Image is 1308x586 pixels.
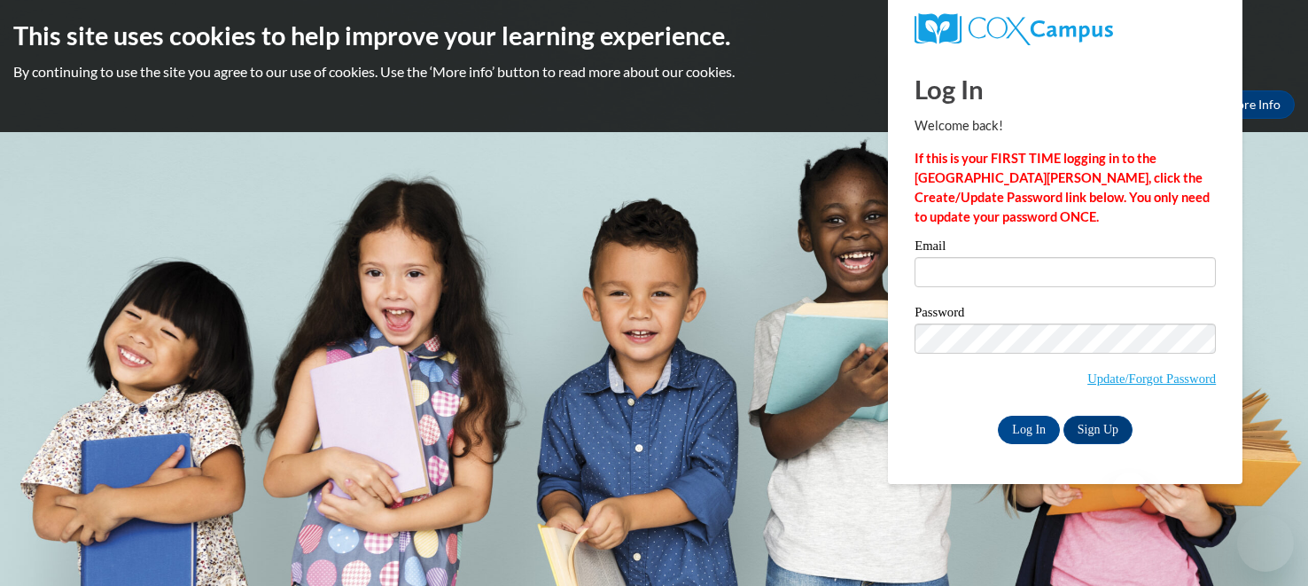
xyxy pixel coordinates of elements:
p: By continuing to use the site you agree to our use of cookies. Use the ‘More info’ button to read... [13,62,1295,82]
label: Email [915,239,1216,257]
a: More Info [1211,90,1295,119]
strong: If this is your FIRST TIME logging in to the [GEOGRAPHIC_DATA][PERSON_NAME], click the Create/Upd... [915,151,1210,224]
h1: Log In [915,71,1216,107]
img: COX Campus [915,13,1113,45]
label: Password [915,306,1216,324]
iframe: Button to launch messaging window [1237,515,1294,572]
iframe: Close message [1112,473,1148,508]
a: Update/Forgot Password [1087,371,1216,386]
p: Welcome back! [915,116,1216,136]
a: Sign Up [1063,416,1133,444]
a: COX Campus [915,13,1216,45]
input: Log In [998,416,1060,444]
h2: This site uses cookies to help improve your learning experience. [13,18,1295,53]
